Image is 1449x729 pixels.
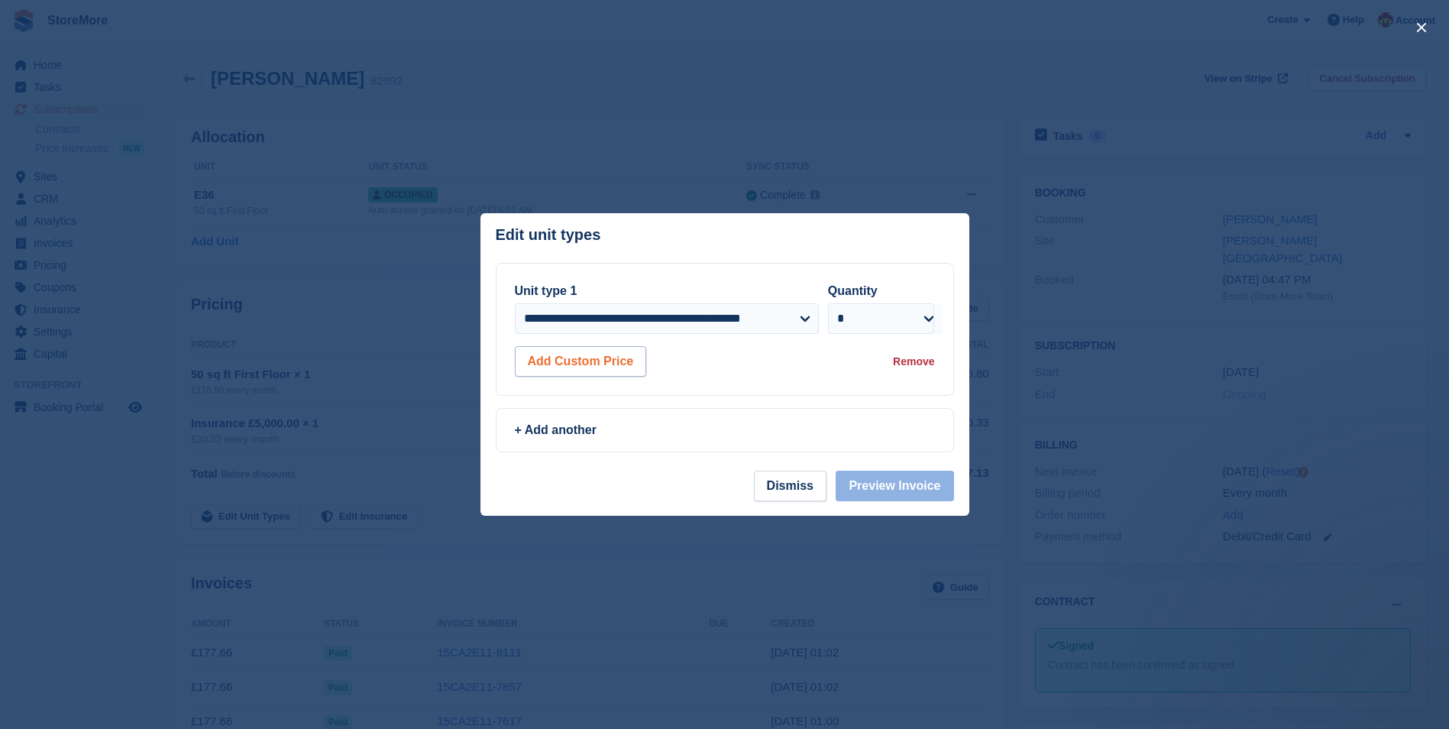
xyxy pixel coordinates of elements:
[828,284,878,297] label: Quantity
[515,346,647,377] button: Add Custom Price
[754,471,826,501] button: Dismiss
[515,421,935,439] div: + Add another
[1409,15,1434,40] button: close
[496,226,601,244] p: Edit unit types
[515,284,577,297] label: Unit type 1
[836,471,953,501] button: Preview Invoice
[496,408,954,452] a: + Add another
[893,354,934,370] div: Remove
